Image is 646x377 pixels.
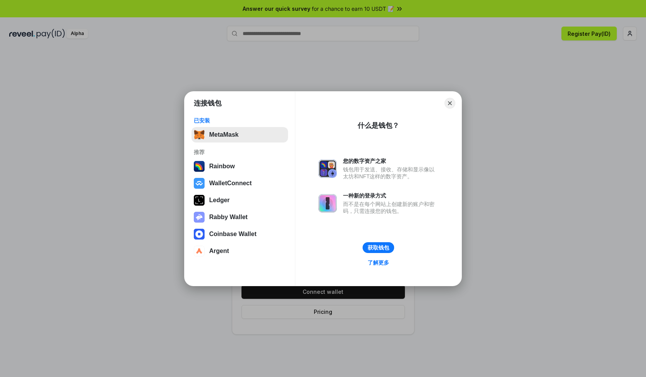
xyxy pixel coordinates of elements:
[191,226,288,242] button: Coinbase Wallet
[445,98,455,109] button: Close
[368,244,389,251] div: 获取钱包
[343,158,438,164] div: 您的数字资产之家
[363,258,394,268] a: 了解更多
[194,246,205,256] img: svg+xml,%3Csvg%20width%3D%2228%22%20height%3D%2228%22%20viewBox%3D%220%200%2028%2028%22%20fill%3D...
[191,193,288,208] button: Ledger
[209,248,229,255] div: Argent
[209,180,252,187] div: WalletConnect
[343,166,438,180] div: 钱包用于发送、接收、存储和显示像以太坊和NFT这样的数字资产。
[191,209,288,225] button: Rabby Wallet
[209,163,235,170] div: Rainbow
[209,231,256,238] div: Coinbase Wallet
[194,129,205,140] img: svg+xml,%3Csvg%20fill%3D%22none%22%20height%3D%2233%22%20viewBox%3D%220%200%2035%2033%22%20width%...
[368,259,389,266] div: 了解更多
[194,229,205,240] img: svg+xml,%3Csvg%20width%3D%2228%22%20height%3D%2228%22%20viewBox%3D%220%200%2028%2028%22%20fill%3D...
[318,194,337,213] img: svg+xml,%3Csvg%20xmlns%3D%22http%3A%2F%2Fwww.w3.org%2F2000%2Fsvg%22%20fill%3D%22none%22%20viewBox...
[194,117,286,124] div: 已安装
[343,201,438,214] div: 而不是在每个网站上创建新的账户和密码，只需连接您的钱包。
[191,127,288,142] button: MetaMask
[191,176,288,191] button: WalletConnect
[194,212,205,223] img: svg+xml,%3Csvg%20xmlns%3D%22http%3A%2F%2Fwww.w3.org%2F2000%2Fsvg%22%20fill%3D%22none%22%20viewBox...
[209,131,238,138] div: MetaMask
[209,197,230,204] div: Ledger
[318,159,337,178] img: svg+xml,%3Csvg%20xmlns%3D%22http%3A%2F%2Fwww.w3.org%2F2000%2Fsvg%22%20fill%3D%22none%22%20viewBox...
[343,192,438,199] div: 一种新的登录方式
[191,243,288,259] button: Argent
[194,99,221,108] h1: 连接钱包
[194,195,205,206] img: svg+xml,%3Csvg%20xmlns%3D%22http%3A%2F%2Fwww.w3.org%2F2000%2Fsvg%22%20width%3D%2228%22%20height%3...
[194,161,205,172] img: svg+xml,%3Csvg%20width%3D%22120%22%20height%3D%22120%22%20viewBox%3D%220%200%20120%20120%22%20fil...
[191,159,288,174] button: Rainbow
[209,214,248,221] div: Rabby Wallet
[358,121,399,130] div: 什么是钱包？
[194,178,205,189] img: svg+xml,%3Csvg%20width%3D%2228%22%20height%3D%2228%22%20viewBox%3D%220%200%2028%2028%22%20fill%3D...
[194,149,286,156] div: 推荐
[363,242,394,253] button: 获取钱包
